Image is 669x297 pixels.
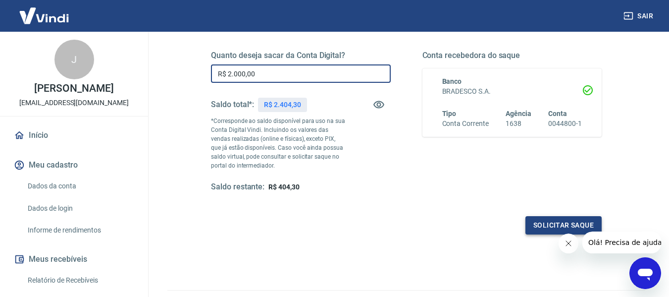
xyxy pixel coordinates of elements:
span: Olá! Precisa de ajuda? [6,7,83,15]
iframe: Fechar mensagem [559,234,578,253]
a: Dados de login [24,198,136,219]
button: Meus recebíveis [12,248,136,270]
iframe: Botão para abrir a janela de mensagens [629,257,661,289]
span: Tipo [442,110,457,118]
p: [PERSON_NAME] [34,83,113,94]
a: Informe de rendimentos [24,220,136,240]
p: [EMAIL_ADDRESS][DOMAIN_NAME] [19,98,129,108]
a: Relatório de Recebíveis [24,270,136,291]
p: R$ 2.404,30 [264,100,301,110]
h6: 0044800-1 [548,119,582,129]
span: Agência [506,110,531,118]
h5: Saldo restante: [211,182,264,192]
h6: BRADESCO S.A. [442,86,582,97]
img: Vindi [12,0,76,31]
a: Início [12,124,136,146]
span: Conta [548,110,567,118]
h5: Quanto deseja sacar da Conta Digital? [211,51,391,60]
button: Solicitar saque [525,216,602,235]
p: *Corresponde ao saldo disponível para uso na sua Conta Digital Vindi. Incluindo os valores das ve... [211,117,346,170]
iframe: Mensagem da empresa [582,232,661,253]
span: R$ 404,30 [268,183,300,191]
h6: 1638 [506,119,531,129]
span: Banco [442,77,462,85]
button: Meu cadastro [12,154,136,176]
h6: Conta Corrente [442,119,489,129]
h5: Conta recebedora do saque [422,51,602,60]
div: J [54,40,94,79]
button: Sair [621,7,657,25]
h5: Saldo total*: [211,100,254,110]
a: Dados da conta [24,176,136,196]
